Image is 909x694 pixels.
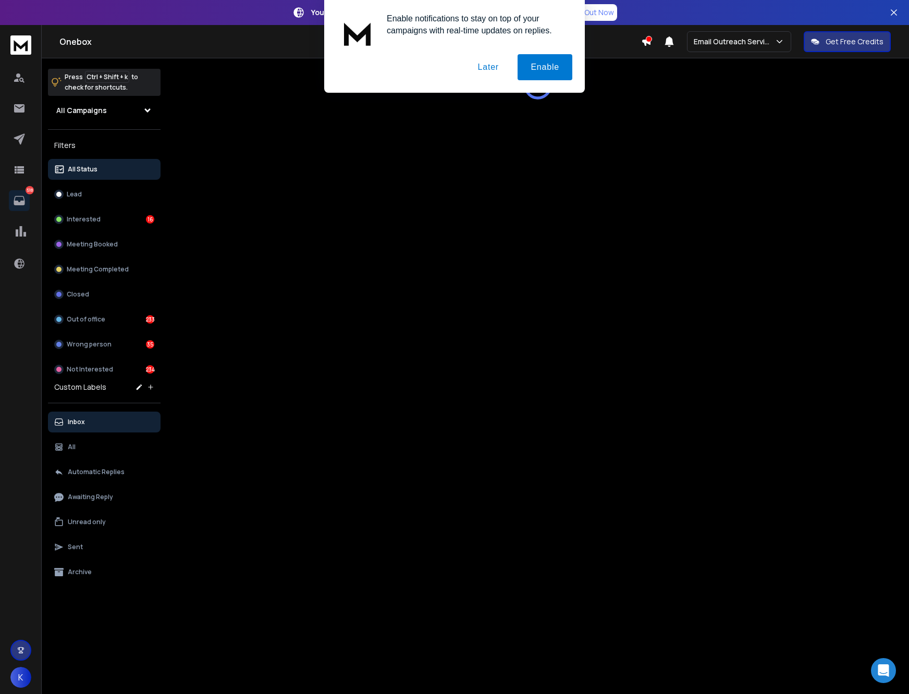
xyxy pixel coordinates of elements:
button: Closed [48,284,161,305]
p: Out of office [67,315,105,324]
h3: Filters [48,138,161,153]
h3: Custom Labels [54,382,106,392]
button: Awaiting Reply [48,487,161,507]
button: Interested16 [48,209,161,230]
p: All [68,443,76,451]
button: Automatic Replies [48,462,161,482]
button: Meeting Booked [48,234,161,255]
p: All Status [68,165,97,173]
button: Later [464,54,511,80]
div: Enable notifications to stay on top of your campaigns with real-time updates on replies. [378,13,572,36]
p: Wrong person [67,340,112,349]
div: 16 [146,215,154,224]
p: Meeting Completed [67,265,129,274]
img: notification icon [337,13,378,54]
button: Sent [48,537,161,557]
button: K [10,667,31,688]
button: Meeting Completed [48,259,161,280]
button: Archive [48,562,161,583]
div: Open Intercom Messenger [871,658,896,683]
p: Sent [68,543,83,551]
button: Not Interested234 [48,359,161,380]
p: Closed [67,290,89,299]
div: 233 [146,315,154,324]
p: Awaiting Reply [68,493,113,501]
p: Inbox [68,418,85,426]
p: Interested [67,215,101,224]
p: Automatic Replies [68,468,125,476]
p: Lead [67,190,82,199]
h1: All Campaigns [56,105,107,116]
div: 35 [146,340,154,349]
button: All [48,437,161,457]
div: 234 [146,365,154,374]
button: Unread only [48,512,161,532]
p: Unread only [68,518,106,526]
button: Enable [518,54,572,80]
button: Lead [48,184,161,205]
p: Not Interested [67,365,113,374]
button: All Campaigns [48,100,161,121]
button: Inbox [48,412,161,432]
p: 518 [26,186,34,194]
a: 518 [9,190,30,211]
button: All Status [48,159,161,180]
button: Out of office233 [48,309,161,330]
button: Wrong person35 [48,334,161,355]
p: Meeting Booked [67,240,118,249]
p: Archive [68,568,92,576]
